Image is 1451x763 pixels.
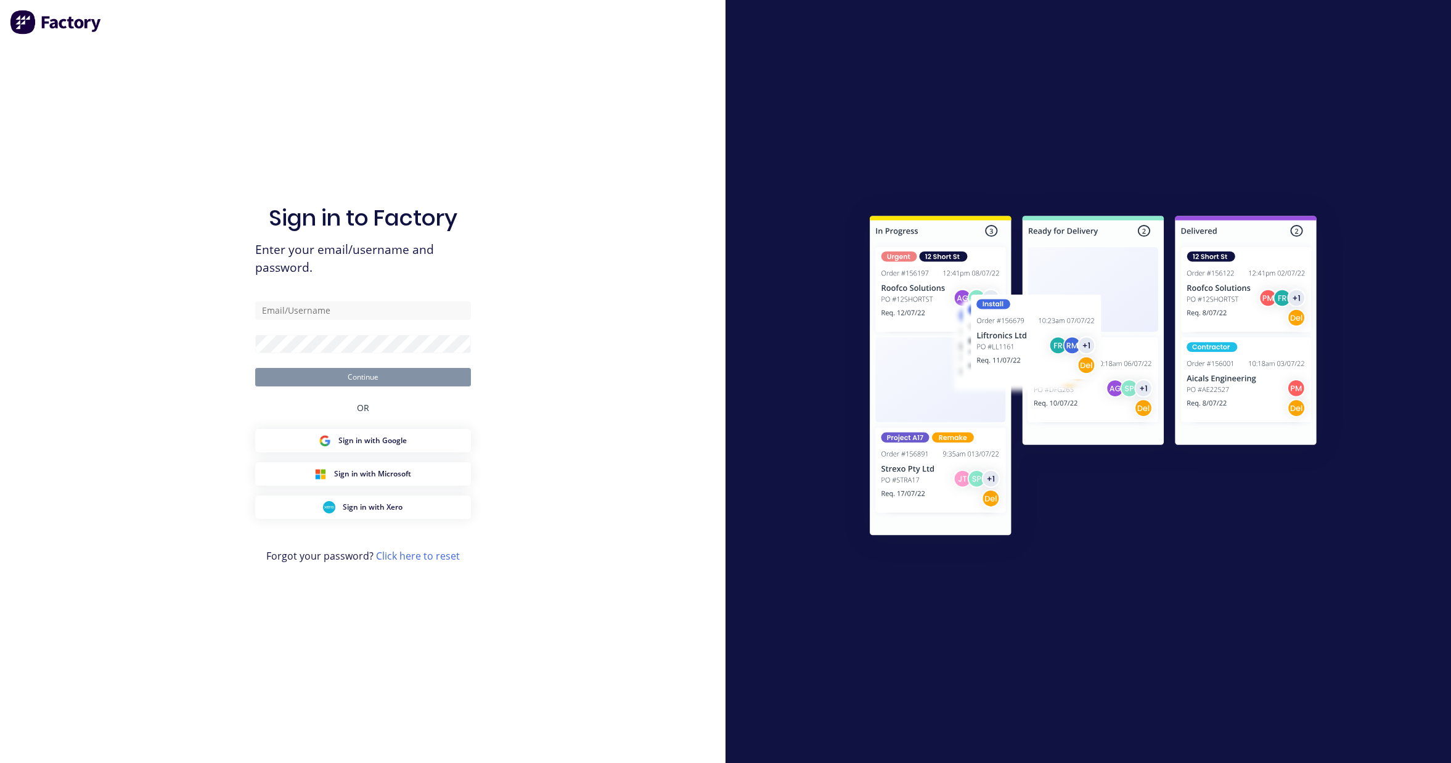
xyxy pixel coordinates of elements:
button: Xero Sign inSign in with Xero [255,496,471,519]
span: Sign in with Google [338,435,407,446]
button: Microsoft Sign inSign in with Microsoft [255,462,471,486]
span: Sign in with Xero [343,502,403,513]
img: Factory [10,10,102,35]
button: Google Sign inSign in with Google [255,429,471,452]
span: Forgot your password? [266,549,460,563]
button: Continue [255,368,471,386]
div: OR [357,386,369,429]
span: Enter your email/username and password. [255,241,471,277]
img: Google Sign in [319,435,331,447]
h1: Sign in to Factory [269,205,457,231]
img: Xero Sign in [323,501,335,513]
span: Sign in with Microsoft [334,468,411,479]
a: Click here to reset [376,549,460,563]
img: Sign in [843,191,1344,565]
input: Email/Username [255,301,471,320]
img: Microsoft Sign in [314,468,327,480]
